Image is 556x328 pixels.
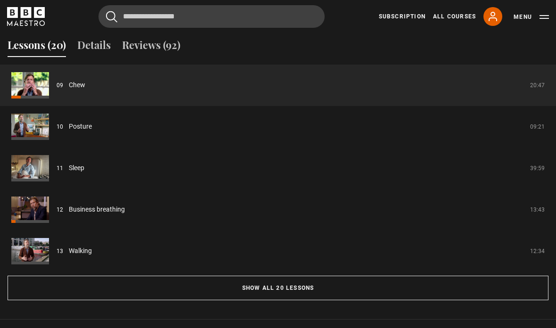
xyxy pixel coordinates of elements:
button: Details [77,37,111,57]
button: Reviews (92) [122,37,180,57]
a: Posture [69,122,92,131]
button: Show all 20 lessons [8,276,548,300]
button: Submit the search query [106,11,117,23]
a: Subscription [379,12,425,21]
a: Walking [69,246,92,256]
button: Lessons (20) [8,37,66,57]
input: Search [98,5,325,28]
a: Chew [69,80,85,90]
svg: BBC Maestro [7,7,45,26]
a: Business breathing [69,205,125,214]
a: All Courses [433,12,476,21]
a: Sleep [69,163,84,173]
button: Toggle navigation [514,12,549,22]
